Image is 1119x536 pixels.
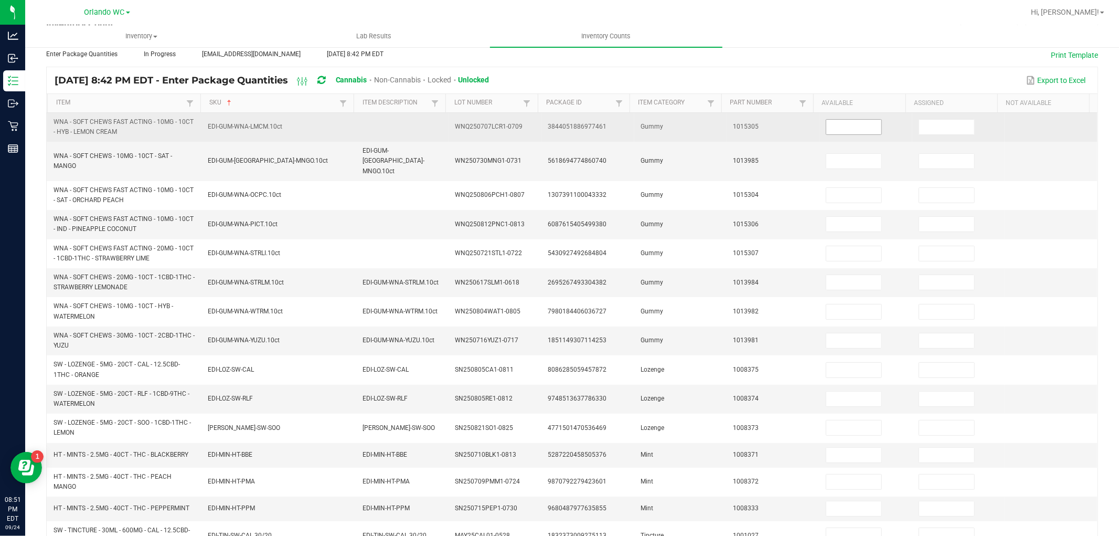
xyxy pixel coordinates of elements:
[548,337,606,344] span: 1851149307114253
[208,279,284,286] span: EDI-GUM-WNA-STRLM.10ct
[813,94,905,113] th: Available
[258,25,490,47] a: Lab Results
[455,366,514,373] span: SN250805CA1-0811
[327,50,383,58] span: [DATE] 8:42 PM EDT
[208,123,283,130] span: EDI-GUM-WNA-LMCM.10ct
[613,97,625,110] a: Filter
[520,97,533,110] a: Filter
[363,308,438,315] span: EDI-GUM-WNA-WTRM.10ct
[455,478,520,485] span: SN250709PMM1-0724
[1051,50,1098,60] button: Print Template
[796,97,809,110] a: Filter
[1024,71,1089,89] button: Export to Excel
[455,395,513,402] span: SN250805RE1-0812
[733,191,759,198] span: 1015304
[548,451,606,458] span: 5287220458505376
[225,99,233,107] span: Sortable
[548,308,606,315] span: 7980184406036727
[548,395,606,402] span: 9748513637786330
[733,249,759,257] span: 1015307
[548,123,606,130] span: 3844051886977461
[144,50,176,58] span: In Progress
[202,50,301,58] span: [EMAIL_ADDRESS][DOMAIN_NAME]
[54,473,172,490] span: HT - MINTS - 2.5MG - 40CT - THC - PEACH MANGO
[336,76,367,84] span: Cannabis
[8,121,18,131] inline-svg: Retail
[363,147,424,174] span: EDI-GUM-[GEOGRAPHIC_DATA]-MNGO.10ct
[455,191,525,198] span: WNQ250806PCH1-0807
[641,395,664,402] span: Lozenge
[641,157,663,164] span: Gummy
[459,76,489,84] span: Unlocked
[455,451,517,458] span: SN250710BLK1-0813
[733,366,759,373] span: 1008375
[26,31,257,41] span: Inventory
[209,99,337,107] a: SKUSortable
[455,279,520,286] span: WN250617SLM1-0618
[455,424,514,432] span: SN250821SO1-0825
[208,478,255,485] span: EDI-MIN-HT-PMA
[337,97,349,110] a: Filter
[733,478,759,485] span: 1008372
[454,99,521,107] a: Lot NumberSortable
[363,395,408,402] span: EDI-LOZ-SW-RLF
[342,31,406,41] span: Lab Results
[54,118,194,135] span: WNA - SOFT CHEWS FAST ACTING - 10MG - 10CT - HYB - LEMON CREAM
[363,279,439,286] span: EDI-GUM-WNA-STRLM.10ct
[208,451,253,458] span: EDI-MIN-HT-BBE
[363,337,434,344] span: EDI-GUM-WNA-YUZU.10ct
[546,99,613,107] a: Package IdSortable
[54,186,194,204] span: WNA - SOFT CHEWS FAST ACTING - 10MG - 10CT - SAT - ORCHARD PEACH
[363,505,410,512] span: EDI-MIN-HT-PPM
[641,451,653,458] span: Mint
[8,98,18,109] inline-svg: Outbound
[733,123,759,130] span: 1015305
[733,395,759,402] span: 1008374
[208,191,282,198] span: EDI-GUM-WNA-OCPC.10ct
[374,76,421,84] span: Non-Cannabis
[455,220,525,228] span: WNQ250812PNC1-0813
[733,451,759,458] span: 1008371
[455,337,519,344] span: WN250716YUZ1-0717
[5,523,20,531] p: 09/24
[905,94,997,113] th: Assigned
[455,249,523,257] span: WNQ250721STL1-0722
[208,337,280,344] span: EDI-GUM-WNA-YUZU.10ct
[363,478,410,485] span: EDI-MIN-HT-PMA
[641,337,663,344] span: Gummy
[54,152,172,170] span: WNA - SOFT CHEWS - 10MG - 10CT - SAT - MANGO
[455,505,518,512] span: SN250715PEP1-0730
[548,505,606,512] span: 9680487977635855
[208,157,328,164] span: EDI-GUM-[GEOGRAPHIC_DATA]-MNGO.10ct
[208,220,278,228] span: EDI-GUM-WNA-PICT.10ct
[55,71,497,90] div: [DATE] 8:42 PM EDT - Enter Package Quantities
[363,366,409,373] span: EDI-LOZ-SW-CAL
[363,99,429,107] a: Item DescriptionSortable
[455,157,522,164] span: WN250730MNG1-0731
[54,274,195,291] span: WNA - SOFT CHEWS - 20MG - 10CT - 1CBD-1THC - STRAWBERRY LEMONADE
[428,76,451,84] span: Locked
[733,220,759,228] span: 1015306
[208,505,255,512] span: EDI-MIN-HT-PPM
[184,97,196,110] a: Filter
[8,76,18,86] inline-svg: Inventory
[429,97,441,110] a: Filter
[54,419,191,436] span: SW - LOZENGE - 5MG - 20CT - SOO - 1CBD-1THC - LEMON
[548,279,606,286] span: 2695267493304382
[455,123,523,130] span: WNQ250707LCR1-0709
[8,143,18,154] inline-svg: Reports
[733,308,759,315] span: 1013982
[56,99,184,107] a: ItemSortable
[8,30,18,41] inline-svg: Analytics
[641,505,653,512] span: Mint
[490,25,722,47] a: Inventory Counts
[730,99,797,107] a: Part NumberSortable
[548,366,606,373] span: 8086285059457872
[733,157,759,164] span: 1013985
[363,424,435,432] span: [PERSON_NAME]-SW-SOO
[641,478,653,485] span: Mint
[54,302,173,320] span: WNA - SOFT CHEWS - 10MG - 10CT - HYB - WATERMELON
[31,450,44,463] iframe: Resource center unread badge
[208,395,253,402] span: EDI-LOZ-SW-RLF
